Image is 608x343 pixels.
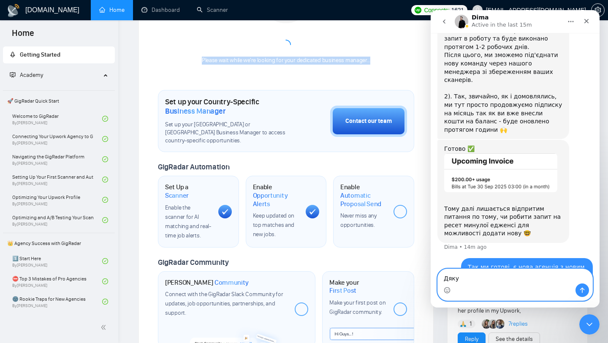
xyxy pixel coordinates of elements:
[158,162,229,171] span: GigRadar Automation
[10,72,16,78] span: fund-projection-screen
[102,156,108,162] span: check-circle
[495,319,505,329] img: Givi Jorjadze
[165,204,211,239] span: Enable the scanner for AI matching and real-time job alerts.
[14,234,56,240] div: Dima • 14m ago
[253,212,295,238] span: Keep updated on top matches and new jobs.
[340,183,387,208] h1: Enable
[100,323,109,332] span: double-left
[340,191,387,208] span: Automatic Proposal Send
[20,51,60,58] span: Getting Started
[102,258,108,264] span: check-circle
[5,27,41,45] span: Home
[4,235,114,252] span: 👑 Agency Success with GigRadar
[10,71,43,79] span: Academy
[14,135,132,143] div: Готово ✅
[329,286,356,295] span: First Post
[197,6,228,14] a: searchScanner
[141,6,180,14] a: dashboardDashboard
[451,5,464,15] span: 1621
[214,278,249,287] span: Community
[281,40,291,50] span: loading
[508,320,528,328] a: 7replies
[158,258,229,267] span: GigRadar Community
[7,4,20,17] img: logo
[165,191,189,200] span: Scanner
[165,278,249,287] h1: [PERSON_NAME]
[579,314,600,335] iframe: Intercom live chat
[460,321,466,327] img: 🙏
[102,116,108,122] span: check-circle
[20,71,43,79] span: Academy
[591,7,605,14] a: setting
[12,211,102,229] a: Optimizing and A/B Testing Your Scanner for Better ResultsBy[PERSON_NAME]
[7,130,138,233] div: Готово ✅Тому далі лишається відпритим питання по тому, чи робити запит на ресет минулої едженсі д...
[253,191,299,208] span: Opportunity Alerts
[37,253,155,278] div: Так ми готові, є нова агенція з новим оунером, [PERSON_NAME] вже пройшов верифікацію
[12,292,102,311] a: 🌚 Rookie Traps for New AgenciesBy[PERSON_NAME]
[102,217,108,223] span: check-circle
[12,170,102,189] a: Setting Up Your First Scanner and Auto-BidderBy[PERSON_NAME]
[489,319,498,329] img: Mariia Heshka
[253,183,299,208] h1: Enable
[102,136,108,142] span: check-circle
[165,183,212,199] h1: Set Up a
[102,278,108,284] span: check-circle
[591,3,605,17] button: setting
[415,7,421,14] img: upwork-logo.png
[12,191,102,209] a: Optimizing Your Upwork ProfileBy[PERSON_NAME]
[165,291,283,316] span: Connect with the GigRadar Slack Community for updates, job opportunities, partnerships, and support.
[4,93,114,109] span: 🚀 GigRadar Quick Start
[99,6,125,14] a: homeHome
[12,109,102,128] a: Welcome to GigRadarBy[PERSON_NAME]
[431,10,600,308] iframe: Intercom live chat
[592,7,604,14] span: setting
[12,272,102,291] a: ⛔ Top 3 Mistakes of Pro AgenciesBy[PERSON_NAME]
[165,97,288,116] h1: Set up your Country-Specific
[7,130,162,248] div: Dima says…
[145,273,158,287] button: Send a message…
[424,5,449,15] span: Connects:
[7,259,162,273] textarea: Message…
[12,150,102,169] a: Navigating the GigRadar PlatformBy[PERSON_NAME]
[12,252,102,270] a: 1️⃣ Start HereBy[PERSON_NAME]
[12,130,102,148] a: Connecting Your Upwork Agency to GigRadarBy[PERSON_NAME]
[7,248,162,293] div: maksym.pavlichenko@sinova.dev says…
[165,106,225,116] span: Business Manager
[470,320,472,328] span: 1
[340,212,377,229] span: Never miss any opportunities.
[14,186,132,228] div: Тому далі лишається відпритим питання по тому, чи робити запит на ресет минулої едженсі для можли...
[30,248,162,283] div: Так ми готові, є нова агенція з новим оунером, [PERSON_NAME] вже пройшов верифікацію
[345,117,392,126] div: Contact our team
[165,121,288,145] span: Set up your [GEOGRAPHIC_DATA] or [GEOGRAPHIC_DATA] Business Manager to access country-specific op...
[102,177,108,182] span: check-circle
[329,299,385,316] span: Make your first post on GigRadar community.
[482,319,491,329] img: Korlan
[13,277,20,283] button: Emoji picker
[197,57,375,65] div: Please wait while we're looking for your dedicated business manager...
[10,52,16,57] span: rocket
[102,299,108,305] span: check-circle
[3,46,115,63] li: Getting Started
[475,7,480,13] span: user
[329,278,386,295] h1: Make your
[330,106,407,137] button: Contact our team
[102,197,108,203] span: check-circle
